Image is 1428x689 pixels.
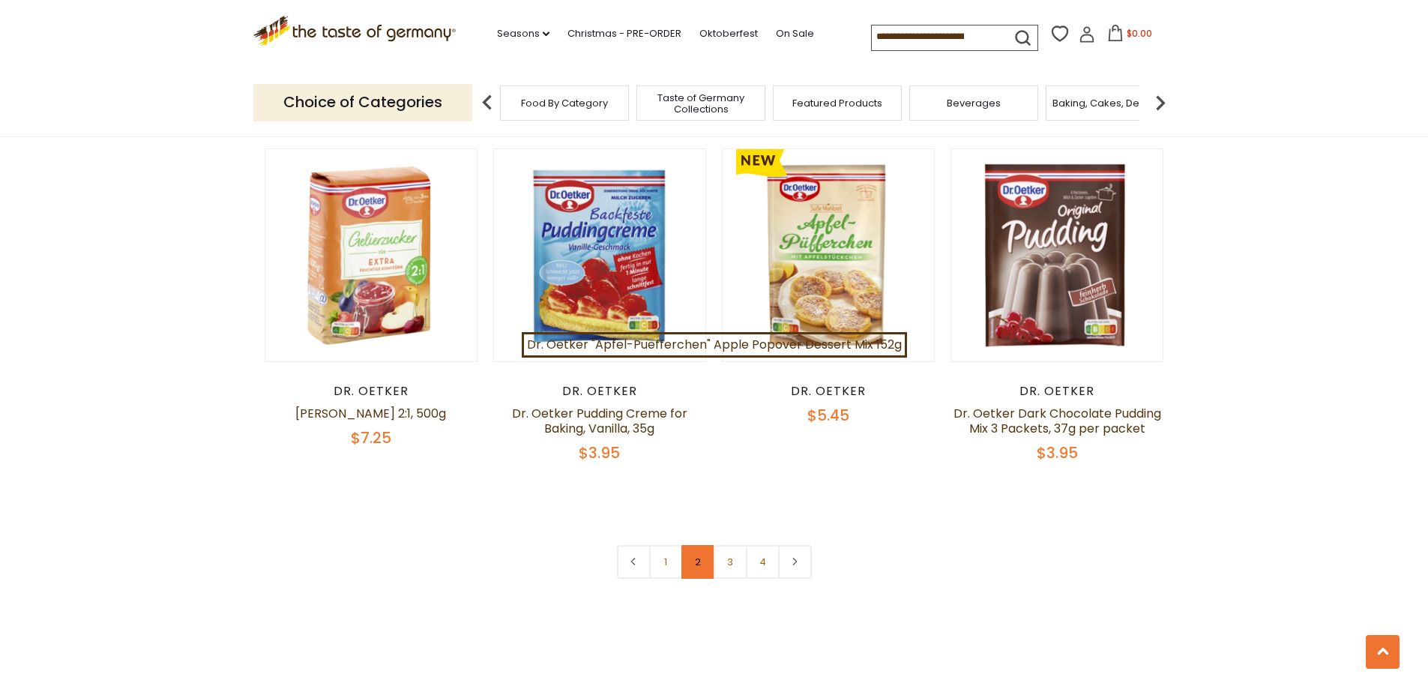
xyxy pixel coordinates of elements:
div: Dr. Oetker [722,384,936,399]
span: $5.45 [807,405,849,426]
a: Beverages [947,97,1001,109]
button: $0.00 [1098,25,1162,47]
a: Featured Products [792,97,882,109]
a: 2 [681,545,715,579]
img: previous arrow [472,88,502,118]
a: 3 [714,545,747,579]
span: $7.25 [351,427,391,448]
img: Dr. Oetker Gelierzucker 2:1, 500g [265,149,477,361]
div: Dr. Oetker [951,384,1164,399]
span: $0.00 [1127,27,1152,40]
a: [PERSON_NAME] 2:1, 500g [295,405,446,422]
a: Food By Category [521,97,608,109]
span: $3.95 [1037,442,1078,463]
a: Dr. Oetker Pudding Creme for Baking, Vanilla, 35g [512,405,687,437]
a: Oktoberfest [699,25,758,42]
a: On Sale [776,25,814,42]
img: next arrow [1145,88,1175,118]
p: Choice of Categories [253,84,472,121]
a: 1 [649,545,683,579]
img: Dr. Oetker "Apfel-Puefferchen" Apple Popover Dessert Mix 152g [723,149,935,361]
a: Dr. Oetker Dark Chocolate Pudding Mix 3 Packets, 37g per packet [953,405,1161,437]
img: Dr. Oetker Dark Chocolate Pudding Mix 3 Packets, 37g per packet [951,149,1163,361]
a: Seasons [497,25,549,42]
a: Dr. Oetker "Apfel-Puefferchen" Apple Popover Dessert Mix 152g [522,332,907,358]
div: Dr. Oetker [493,384,707,399]
a: 4 [746,545,780,579]
img: Dr. Oetker Pudding Creme for Baking, Vanilla, 35g [494,149,706,361]
a: Taste of Germany Collections [641,92,761,115]
a: Baking, Cakes, Desserts [1052,97,1169,109]
span: $3.95 [579,442,620,463]
div: Dr. Oetker [265,384,478,399]
a: Christmas - PRE-ORDER [567,25,681,42]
